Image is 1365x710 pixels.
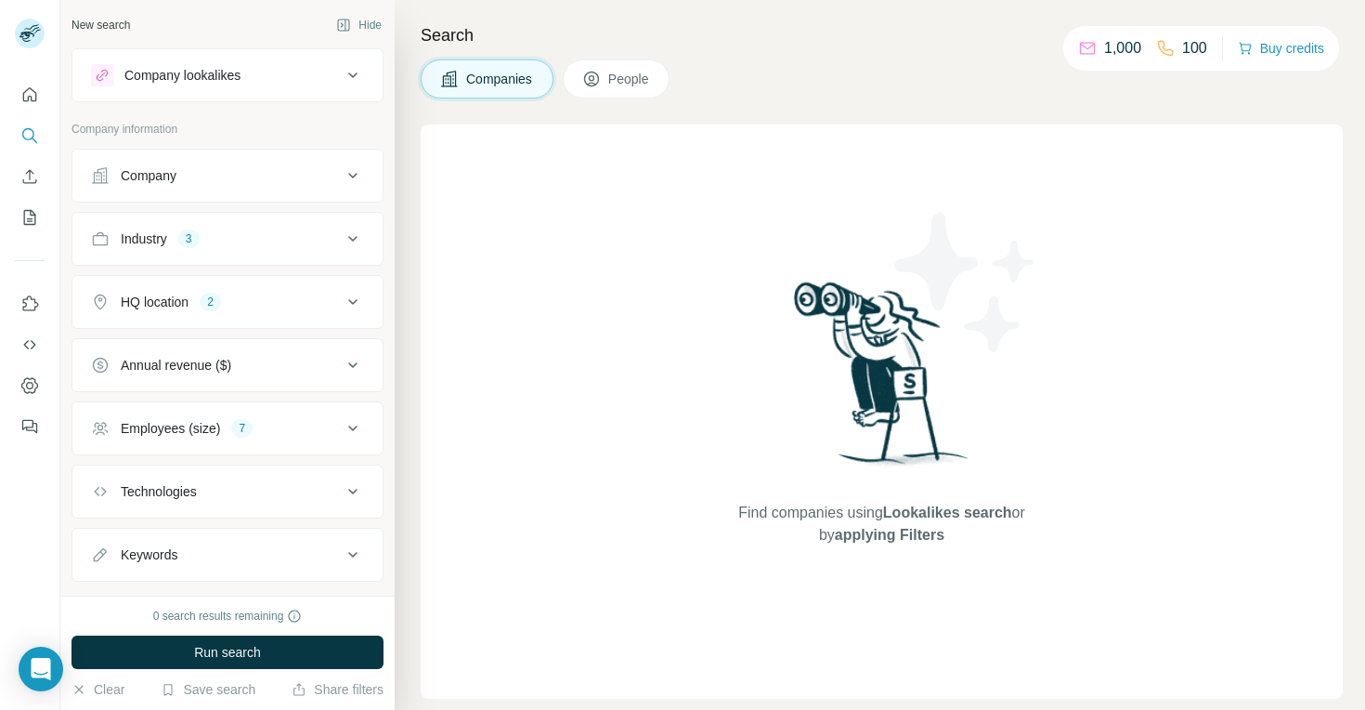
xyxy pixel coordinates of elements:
[194,643,261,662] span: Run search
[121,230,167,248] div: Industry
[421,22,1343,48] h4: Search
[72,532,383,577] button: Keywords
[72,280,383,324] button: HQ location2
[1182,37,1207,59] p: 100
[161,680,255,699] button: Save search
[72,53,383,98] button: Company lookalikes
[292,680,383,699] button: Share filters
[153,608,303,625] div: 0 search results remaining
[15,369,45,402] button: Dashboard
[121,419,220,438] div: Employees (size)
[15,201,45,234] button: My lists
[231,420,253,437] div: 7
[19,647,63,691] div: Open Intercom Messenger
[15,410,45,443] button: Feedback
[1238,35,1324,61] button: Buy credits
[15,328,45,362] button: Use Surfe API
[72,469,383,514] button: Technologies
[1104,37,1141,59] p: 1,000
[608,70,651,88] span: People
[72,406,383,451] button: Employees (size)7
[71,680,124,699] button: Clear
[466,70,534,88] span: Companies
[323,11,395,39] button: Hide
[15,119,45,152] button: Search
[200,294,221,310] div: 2
[15,160,45,193] button: Enrich CSV
[883,505,1012,520] span: Lookalikes search
[178,230,200,247] div: 3
[786,277,979,484] img: Surfe Illustration - Woman searching with binoculars
[121,546,177,564] div: Keywords
[882,199,1049,366] img: Surfe Illustration - Stars
[72,153,383,198] button: Company
[121,166,176,185] div: Company
[15,287,45,321] button: Use Surfe on LinkedIn
[121,482,197,501] div: Technologies
[835,527,944,543] span: applying Filters
[72,343,383,388] button: Annual revenue ($)
[72,217,383,261] button: Industry3
[121,293,188,311] div: HQ location
[733,502,1030,546] span: Find companies using or by
[71,121,383,138] p: Company information
[71,17,130,33] div: New search
[15,78,45,112] button: Quick start
[121,356,231,375] div: Annual revenue ($)
[124,66,240,85] div: Company lookalikes
[71,636,383,669] button: Run search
